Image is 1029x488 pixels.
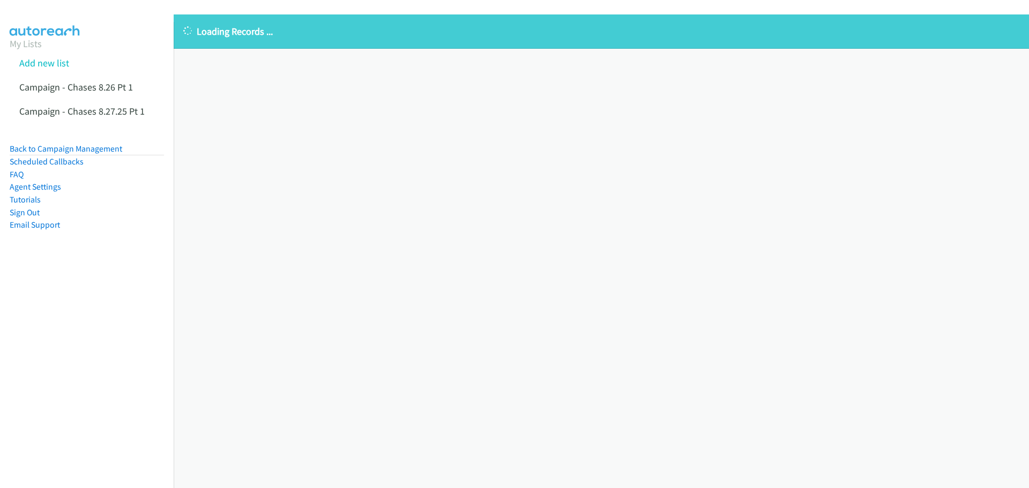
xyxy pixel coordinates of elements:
a: My Lists [10,37,42,50]
a: Agent Settings [10,182,61,192]
a: Add new list [19,57,69,69]
a: Sign Out [10,207,40,217]
a: FAQ [10,169,24,179]
a: Email Support [10,220,60,230]
a: Campaign - Chases 8.27.25 Pt 1 [19,105,145,117]
a: Scheduled Callbacks [10,156,84,167]
a: Back to Campaign Management [10,144,122,154]
a: Tutorials [10,194,41,205]
p: Loading Records ... [183,24,1019,39]
a: Campaign - Chases 8.26 Pt 1 [19,81,133,93]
